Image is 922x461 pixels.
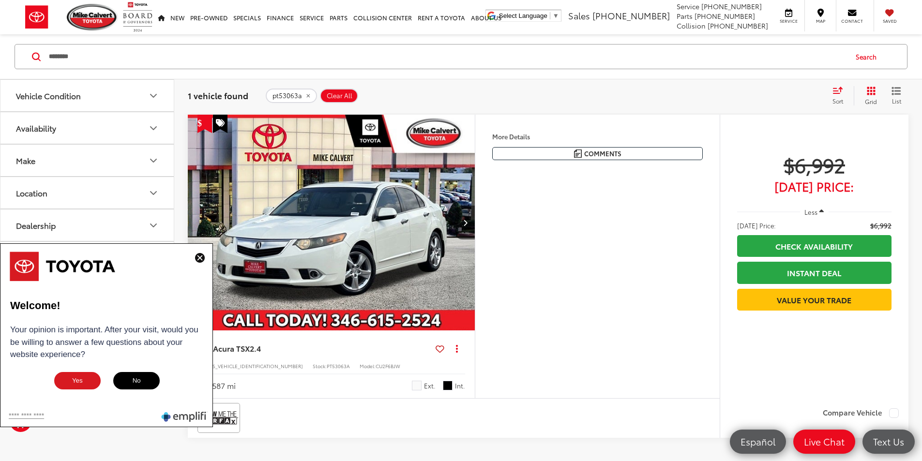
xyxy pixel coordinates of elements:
span: Saved [879,18,900,24]
span: [US_VEHICLE_IDENTIFICATION_NUMBER] [207,362,303,370]
span: Service [677,1,699,11]
img: Comments [574,149,582,158]
span: Sort [832,97,843,105]
button: LocationLocation [0,177,175,208]
a: Check Availability [737,235,892,257]
span: Ext. [424,381,436,390]
span: Stock: [313,362,327,370]
span: Comments [584,149,621,158]
span: Ebony [443,381,453,390]
button: AvailabilityAvailability [0,112,175,144]
span: List [892,97,901,105]
div: Location [148,187,159,199]
button: Select sort value [828,86,854,105]
span: Collision [677,21,706,30]
button: Body StyleBody Style [0,242,175,273]
span: [DATE] Price: [737,221,776,230]
span: pt53063a [272,92,302,100]
div: Vehicle Condition [16,91,81,100]
span: $6,992 [737,152,892,177]
button: Vehicle ConditionVehicle Condition [0,80,175,111]
span: PT53063A [327,362,350,370]
img: 2011 Acura TSX 2.4 [187,115,476,331]
a: Instant Deal [737,262,892,283]
a: Select Language​ [499,12,559,19]
span: 2.4 [250,342,261,354]
a: 2011Acura TSX2.4 [197,343,432,354]
span: Live Chat [799,435,849,447]
span: Contact [841,18,863,24]
input: Search by Make, Model, or Keyword [48,45,846,68]
span: 1 vehicle found [188,89,248,101]
div: Dealership [16,221,56,230]
a: Live Chat [793,430,855,454]
span: ▼ [553,12,559,19]
span: Grid [865,97,877,105]
span: Sales [568,9,590,22]
div: Location [16,188,47,197]
span: Clear All [327,92,352,100]
button: Clear All [320,89,358,103]
div: 2011 Acura TSX 2.4 0 [187,115,476,330]
button: remove pt53063a [266,89,317,103]
button: DealershipDealership [0,209,175,241]
button: Actions [448,340,465,357]
div: Availability [16,123,56,133]
span: Get Price Drop Alert [197,115,212,133]
button: Less [800,203,829,221]
span: Special [213,115,227,133]
label: Compare Vehicle [823,408,899,418]
span: Model: [360,362,376,370]
button: Comments [492,147,703,160]
div: Make [148,155,159,166]
img: View CARFAX report [199,405,238,431]
span: Select Language [499,12,547,19]
span: Service [778,18,800,24]
span: Int. [455,381,465,390]
span: $6,992 [870,221,892,230]
span: Español [736,435,780,447]
button: Next image [455,206,475,239]
span: [PHONE_NUMBER] [708,21,768,30]
span: CU2F6BJW [376,362,400,370]
span: Map [810,18,831,24]
a: Value Your Trade [737,289,892,311]
button: Search [846,45,891,69]
a: 2011 Acura TSX 2.42011 Acura TSX 2.42011 Acura TSX 2.42011 Acura TSX 2.4 [187,115,476,330]
span: Text Us [868,435,909,447]
span: [PHONE_NUMBER] [701,1,762,11]
div: Vehicle Condition [148,90,159,102]
a: Español [730,430,786,454]
img: Mike Calvert Toyota [67,4,118,30]
span: [DATE] Price: [737,181,892,191]
span: [PHONE_NUMBER] [592,9,670,22]
button: MakeMake [0,145,175,176]
button: Grid View [854,86,884,105]
button: List View [884,86,908,105]
div: Make [16,156,35,165]
div: 215,587 mi [197,380,236,391]
span: [PHONE_NUMBER] [695,11,755,21]
div: Availability [148,122,159,134]
div: Dealership [148,220,159,231]
h4: More Details [492,133,703,140]
span: Premium White Pearl [412,381,422,390]
span: dropdown dots [456,344,458,352]
a: Text Us [862,430,915,454]
span: Parts [677,11,693,21]
span: Acura TSX [213,342,250,354]
span: Less [804,208,817,216]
